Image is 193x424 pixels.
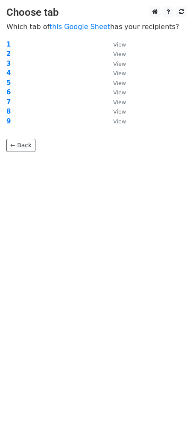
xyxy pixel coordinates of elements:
a: View [105,41,126,48]
a: View [105,50,126,58]
a: 2 [6,50,11,58]
a: 5 [6,79,11,87]
a: View [105,79,126,87]
a: 3 [6,60,11,67]
a: 1 [6,41,11,48]
a: View [105,60,126,67]
small: View [113,89,126,96]
small: View [113,118,126,125]
small: View [113,99,126,105]
small: View [113,80,126,86]
a: ← Back [6,139,35,152]
a: View [105,88,126,96]
small: View [113,108,126,115]
h3: Choose tab [6,6,187,19]
p: Which tab of has your recipients? [6,22,187,31]
a: 7 [6,98,11,106]
small: View [113,61,126,67]
a: 6 [6,88,11,96]
small: View [113,41,126,48]
a: this Google Sheet [50,23,110,31]
small: View [113,70,126,76]
a: 8 [6,108,11,115]
a: 4 [6,69,11,77]
a: View [105,98,126,106]
a: 9 [6,117,11,125]
a: View [105,108,126,115]
small: View [113,51,126,57]
a: View [105,117,126,125]
a: View [105,69,126,77]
